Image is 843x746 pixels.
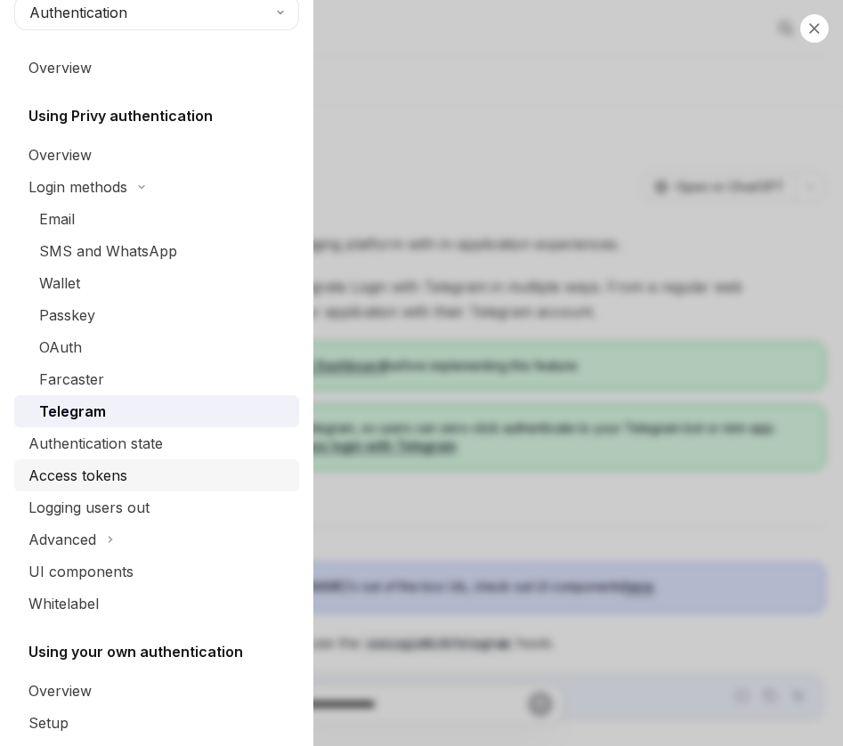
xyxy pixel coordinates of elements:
[28,641,243,662] h5: Using your own authentication
[28,497,150,518] div: Logging users out
[14,299,299,331] a: Passkey
[14,52,299,84] a: Overview
[14,267,299,299] a: Wallet
[28,176,127,198] div: Login methods
[28,561,134,582] div: UI components
[39,240,177,262] div: SMS and WhatsApp
[14,555,299,588] a: UI components
[39,208,75,230] div: Email
[14,203,299,235] a: Email
[14,331,299,363] a: OAuth
[14,459,299,491] a: Access tokens
[28,712,69,734] div: Setup
[28,105,213,126] h5: Using Privy authentication
[39,304,95,326] div: Passkey
[14,491,299,523] a: Logging users out
[28,433,163,454] div: Authentication state
[14,171,299,203] button: Login methods
[28,593,99,614] div: Whitelabel
[28,680,92,701] div: Overview
[14,427,299,459] a: Authentication state
[14,395,299,427] a: Telegram
[28,144,92,166] div: Overview
[39,337,82,358] div: OAuth
[14,139,299,171] a: Overview
[39,369,104,390] div: Farcaster
[28,57,92,78] div: Overview
[39,401,106,422] div: Telegram
[14,363,299,395] a: Farcaster
[14,707,299,739] a: Setup
[14,523,299,555] button: Advanced
[29,2,127,23] span: Authentication
[14,588,299,620] a: Whitelabel
[39,272,80,294] div: Wallet
[14,675,299,707] a: Overview
[28,465,127,486] div: Access tokens
[28,529,96,550] div: Advanced
[14,235,299,267] a: SMS and WhatsApp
